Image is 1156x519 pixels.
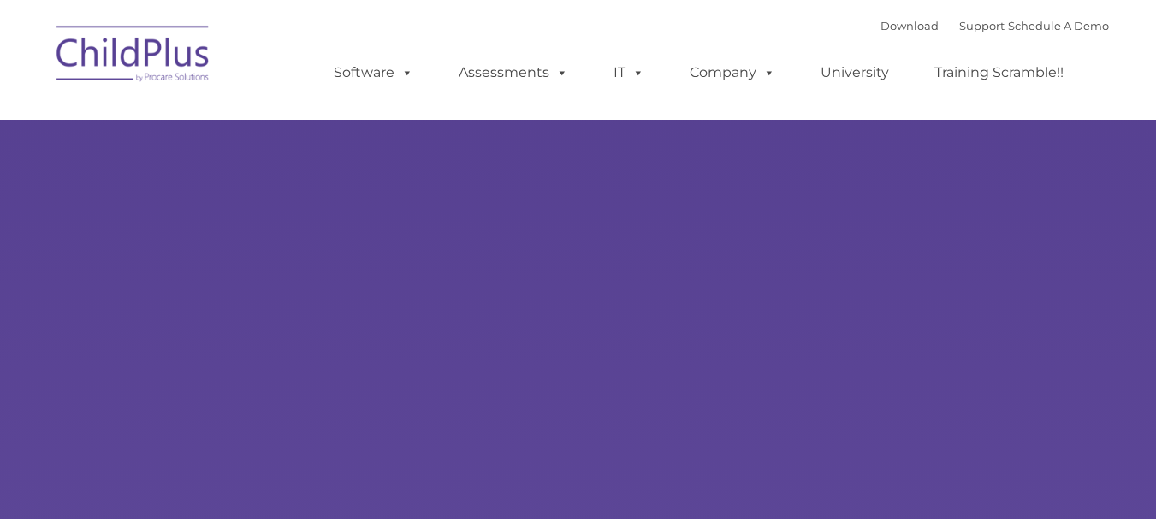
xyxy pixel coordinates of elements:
a: Company [673,56,792,90]
a: Assessments [442,56,585,90]
img: ChildPlus by Procare Solutions [48,14,219,99]
a: Training Scramble!! [917,56,1081,90]
font: | [880,19,1109,32]
a: Support [959,19,1005,32]
a: University [803,56,906,90]
a: Schedule A Demo [1008,19,1109,32]
a: Software [317,56,430,90]
a: IT [596,56,661,90]
a: Download [880,19,939,32]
